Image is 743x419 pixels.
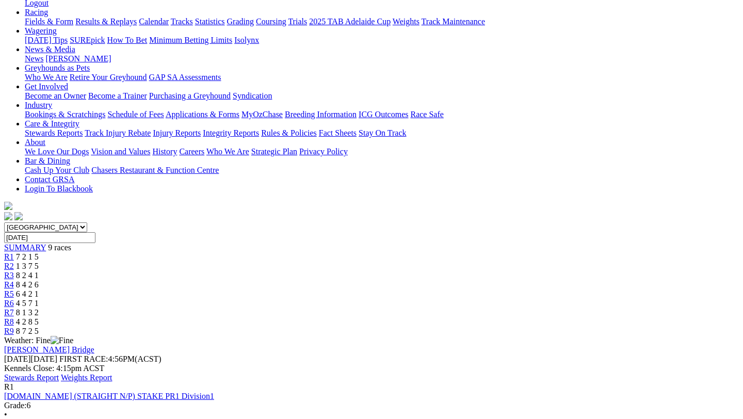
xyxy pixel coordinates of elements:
a: MyOzChase [241,110,283,119]
span: 9 races [48,243,71,252]
a: Retire Your Greyhound [70,73,147,82]
a: History [152,147,177,156]
div: About [25,147,739,156]
a: R4 [4,280,14,289]
a: Become a Trainer [88,91,147,100]
div: Greyhounds as Pets [25,73,739,82]
a: Tracks [171,17,193,26]
a: Grading [227,17,254,26]
span: [DATE] [4,354,31,363]
div: Kennels Close: 4:15pm ACST [4,364,739,373]
input: Select date [4,232,95,243]
a: GAP SA Assessments [149,73,221,82]
img: facebook.svg [4,212,12,220]
a: Bar & Dining [25,156,70,165]
span: 6 4 2 1 [16,289,39,298]
a: ICG Outcomes [359,110,408,119]
a: About [25,138,45,147]
a: Racing [25,8,48,17]
a: R8 [4,317,14,326]
a: R2 [4,262,14,270]
span: R5 [4,289,14,298]
a: Integrity Reports [203,128,259,137]
span: 8 7 2 5 [16,327,39,335]
a: Breeding Information [285,110,357,119]
a: Stewards Report [4,373,59,382]
img: twitter.svg [14,212,23,220]
a: Race Safe [410,110,443,119]
a: Calendar [139,17,169,26]
a: Purchasing a Greyhound [149,91,231,100]
a: Rules & Policies [261,128,317,137]
a: Stewards Reports [25,128,83,137]
span: • [4,410,7,419]
div: Bar & Dining [25,166,739,175]
a: Track Injury Rebate [85,128,151,137]
a: Vision and Values [91,147,150,156]
a: Login To Blackbook [25,184,93,193]
a: Privacy Policy [299,147,348,156]
span: 8 2 4 1 [16,271,39,280]
a: Track Maintenance [422,17,485,26]
a: R3 [4,271,14,280]
div: News & Media [25,54,739,63]
img: logo-grsa-white.png [4,202,12,210]
span: [DATE] [4,354,57,363]
a: Injury Reports [153,128,201,137]
a: [DATE] Tips [25,36,68,44]
a: R6 [4,299,14,308]
a: News [25,54,43,63]
span: Grade: [4,401,27,410]
a: Chasers Restaurant & Function Centre [91,166,219,174]
a: Greyhounds as Pets [25,63,90,72]
a: Industry [25,101,52,109]
a: Trials [288,17,307,26]
a: Applications & Forms [166,110,239,119]
a: Stay On Track [359,128,406,137]
span: 1 3 7 5 [16,262,39,270]
span: R7 [4,308,14,317]
a: Become an Owner [25,91,86,100]
a: Schedule of Fees [107,110,164,119]
span: 4:56PM(ACST) [59,354,161,363]
a: Results & Replays [75,17,137,26]
a: Minimum Betting Limits [149,36,232,44]
span: 4 2 8 5 [16,317,39,326]
a: Who We Are [206,147,249,156]
a: We Love Our Dogs [25,147,89,156]
a: Weights Report [61,373,112,382]
a: Fields & Form [25,17,73,26]
a: How To Bet [107,36,148,44]
div: Industry [25,110,739,119]
a: Isolynx [234,36,259,44]
span: 8 4 2 6 [16,280,39,289]
span: 8 1 3 2 [16,308,39,317]
span: FIRST RACE: [59,354,108,363]
a: Statistics [195,17,225,26]
a: News & Media [25,45,75,54]
div: Wagering [25,36,739,45]
a: Coursing [256,17,286,26]
a: Weights [393,17,419,26]
a: [DOMAIN_NAME] (STRAIGHT N/P) STAKE PR1 Division1 [4,392,214,400]
a: R1 [4,252,14,261]
div: Racing [25,17,739,26]
a: Who We Are [25,73,68,82]
a: Strategic Plan [251,147,297,156]
a: R9 [4,327,14,335]
div: Care & Integrity [25,128,739,138]
a: Get Involved [25,82,68,91]
a: Fact Sheets [319,128,357,137]
span: 7 2 1 5 [16,252,39,261]
a: SUMMARY [4,243,46,252]
a: Cash Up Your Club [25,166,89,174]
a: [PERSON_NAME] Bridge [4,345,94,354]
